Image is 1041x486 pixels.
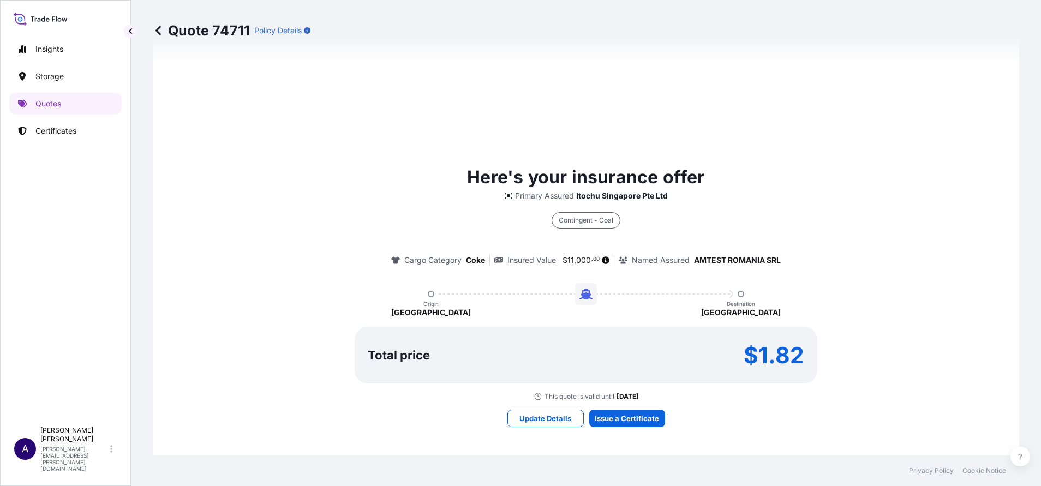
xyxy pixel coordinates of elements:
[9,93,122,115] a: Quotes
[391,307,471,318] p: [GEOGRAPHIC_DATA]
[744,346,804,364] p: $1.82
[552,212,620,229] div: Contingent - Coal
[591,257,593,261] span: .
[35,71,64,82] p: Storage
[507,255,556,266] p: Insured Value
[254,25,302,36] p: Policy Details
[515,190,574,201] p: Primary Assured
[466,255,485,266] p: Coke
[467,164,704,190] p: Here's your insurance offer
[545,392,614,401] p: This quote is valid until
[574,256,576,264] span: ,
[40,446,108,472] p: [PERSON_NAME][EMAIL_ADDRESS][PERSON_NAME][DOMAIN_NAME]
[368,350,430,361] p: Total price
[35,98,61,109] p: Quotes
[40,426,108,443] p: [PERSON_NAME] [PERSON_NAME]
[576,190,668,201] p: Itochu Singapore Pte Ltd
[701,307,781,318] p: [GEOGRAPHIC_DATA]
[595,413,659,424] p: Issue a Certificate
[563,256,567,264] span: $
[576,256,591,264] span: 000
[35,44,63,55] p: Insights
[507,410,584,427] button: Update Details
[593,257,600,261] span: 00
[22,443,28,454] span: A
[423,301,439,307] p: Origin
[589,410,665,427] button: Issue a Certificate
[909,466,954,475] a: Privacy Policy
[35,125,76,136] p: Certificates
[404,255,462,266] p: Cargo Category
[9,65,122,87] a: Storage
[727,301,755,307] p: Destination
[962,466,1006,475] a: Cookie Notice
[632,255,690,266] p: Named Assured
[694,255,781,266] p: AMTEST ROMANIA SRL
[519,413,571,424] p: Update Details
[153,22,250,39] p: Quote 74711
[567,256,574,264] span: 11
[617,392,639,401] p: [DATE]
[9,38,122,60] a: Insights
[9,120,122,142] a: Certificates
